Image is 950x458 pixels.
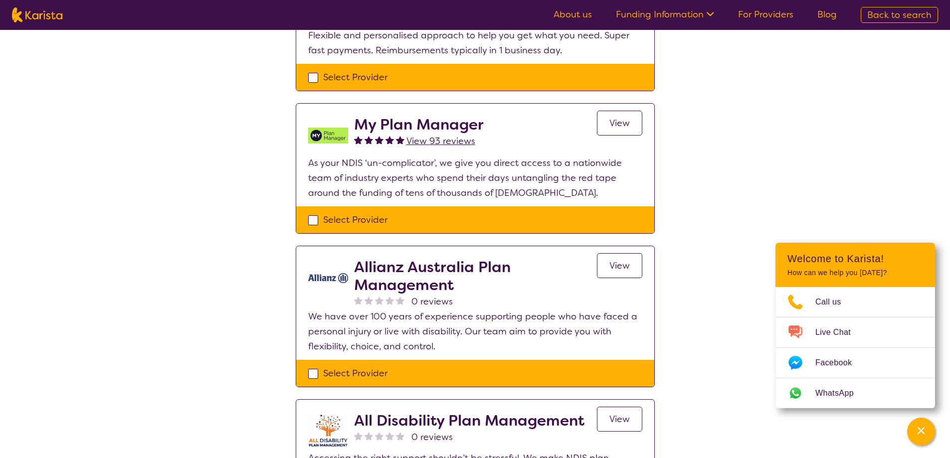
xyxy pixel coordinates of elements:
[609,413,630,425] span: View
[787,253,923,265] h2: Welcome to Karista!
[861,7,938,23] a: Back to search
[815,386,866,401] span: WhatsApp
[867,9,932,21] span: Back to search
[775,287,935,408] ul: Choose channel
[597,407,642,432] a: View
[406,135,475,147] span: View 93 reviews
[354,296,363,305] img: nonereviewstar
[609,260,630,272] span: View
[815,295,853,309] span: Call us
[616,8,714,20] a: Funding Information
[396,296,404,305] img: nonereviewstar
[597,253,642,278] a: View
[775,243,935,408] div: Channel Menu
[308,412,348,451] img: at5vqv0lot2lggohlylh.jpg
[815,325,863,340] span: Live Chat
[375,136,383,144] img: fullstar
[597,111,642,136] a: View
[354,116,484,134] h2: My Plan Manager
[308,309,642,354] p: We have over 100 years of experience supporting people who have faced a personal injury or live w...
[385,432,394,440] img: nonereviewstar
[396,136,404,144] img: fullstar
[365,432,373,440] img: nonereviewstar
[609,117,630,129] span: View
[354,258,597,294] h2: Allianz Australia Plan Management
[308,116,348,155] img: v05irhjwnjh28ktdyyfd.png
[411,430,453,445] span: 0 reviews
[354,136,363,144] img: fullstar
[354,432,363,440] img: nonereviewstar
[787,269,923,277] p: How can we help you [DATE]?
[817,8,837,20] a: Blog
[815,355,864,370] span: Facebook
[354,412,584,430] h2: All Disability Plan Management
[385,296,394,305] img: nonereviewstar
[12,7,62,22] img: Karista logo
[375,296,383,305] img: nonereviewstar
[308,28,642,58] p: Flexible and personalised approach to help you get what you need. Super fast payments. Reimbursem...
[554,8,592,20] a: About us
[411,294,453,309] span: 0 reviews
[365,136,373,144] img: fullstar
[375,432,383,440] img: nonereviewstar
[365,296,373,305] img: nonereviewstar
[396,432,404,440] img: nonereviewstar
[907,418,935,446] button: Channel Menu
[385,136,394,144] img: fullstar
[406,134,475,149] a: View 93 reviews
[775,378,935,408] a: Web link opens in a new tab.
[308,258,348,298] img: rr7gtpqyd7oaeufumguf.jpg
[738,8,793,20] a: For Providers
[308,155,642,200] p: As your NDIS ‘un-complicator’, we give you direct access to a nationwide team of industry experts...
